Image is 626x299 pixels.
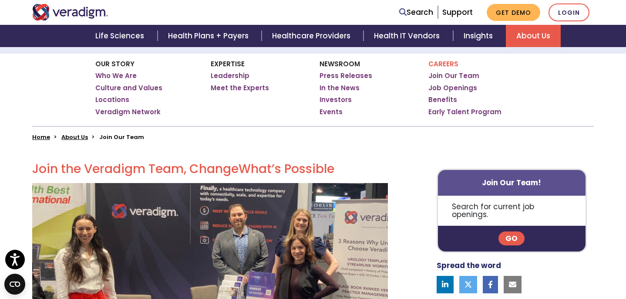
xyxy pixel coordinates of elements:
[262,25,363,47] a: Healthcare Providers
[549,3,589,21] a: Login
[211,71,249,80] a: Leadership
[32,4,108,20] img: Veradigm logo
[428,95,457,104] a: Benefits
[320,108,343,116] a: Events
[211,84,269,92] a: Meet the Experts
[428,84,477,92] a: Job Openings
[239,160,334,177] span: What’s Possible
[85,25,157,47] a: Life Sciences
[61,133,88,141] a: About Us
[95,84,162,92] a: Culture and Values
[95,95,129,104] a: Locations
[158,25,262,47] a: Health Plans + Payers
[428,71,479,80] a: Join Our Team
[506,25,561,47] a: About Us
[4,274,25,295] button: Open CMP widget
[320,71,372,80] a: Press Releases
[442,7,473,17] a: Support
[320,84,360,92] a: In the News
[363,25,453,47] a: Health IT Vendors
[95,108,161,116] a: Veradigm Network
[95,71,137,80] a: Who We Are
[498,231,525,245] a: Go
[32,133,50,141] a: Home
[438,196,586,226] p: Search for current job openings.
[32,162,388,177] h2: Join the Veradigm Team, Change
[487,4,540,21] a: Get Demo
[453,25,506,47] a: Insights
[428,108,501,116] a: Early Talent Program
[482,177,541,188] strong: Join Our Team!
[437,260,501,271] strong: Spread the word
[399,7,433,18] a: Search
[320,95,352,104] a: Investors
